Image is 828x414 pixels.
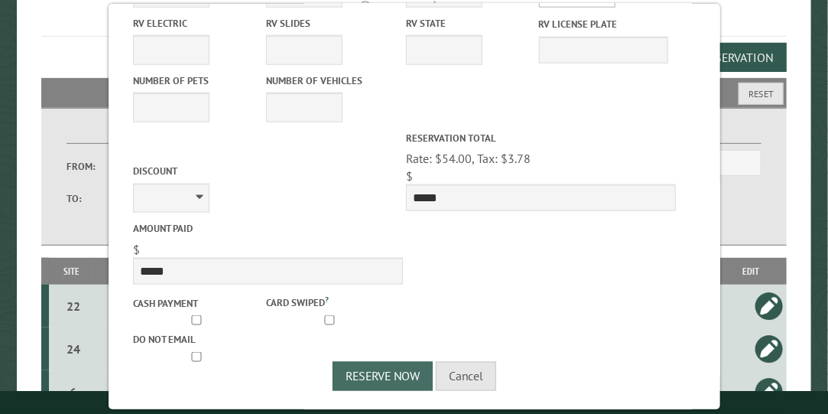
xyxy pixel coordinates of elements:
label: RV Electric [133,16,262,31]
label: Card swiped [265,293,395,310]
label: Number of Pets [133,73,262,88]
th: Dates [93,258,258,285]
div: [DATE] - [DATE] [96,298,257,314]
label: To: [67,191,109,206]
button: Reset [739,83,784,105]
h2: Filters [41,78,787,107]
span: Rate: $54.00, Tax: $3.78 [406,151,531,166]
button: Reserve Now [333,362,433,391]
label: Do not email [133,332,262,347]
label: RV License Plate [538,17,667,31]
label: From: [67,159,109,174]
div: 6 [55,384,91,399]
label: Amount paid [133,221,403,236]
div: 22 [55,298,91,314]
label: RV Slides [265,16,395,31]
div: [DATE] - [DATE] [96,341,257,357]
a: ? [324,294,328,305]
th: Edit [716,258,787,285]
div: 24 [55,341,91,357]
button: Add a Reservation [656,43,787,72]
label: Number of Vehicles [265,73,395,88]
th: Site [49,258,93,285]
label: Dates [67,126,237,144]
label: RV State [406,16,535,31]
label: Discount [133,164,403,178]
button: Cancel [436,362,496,391]
label: Reservation Total [406,131,676,145]
span: $ [406,168,413,184]
span: $ [133,242,140,257]
label: Cash payment [133,296,262,311]
div: [DATE] - [DATE] [96,384,257,399]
